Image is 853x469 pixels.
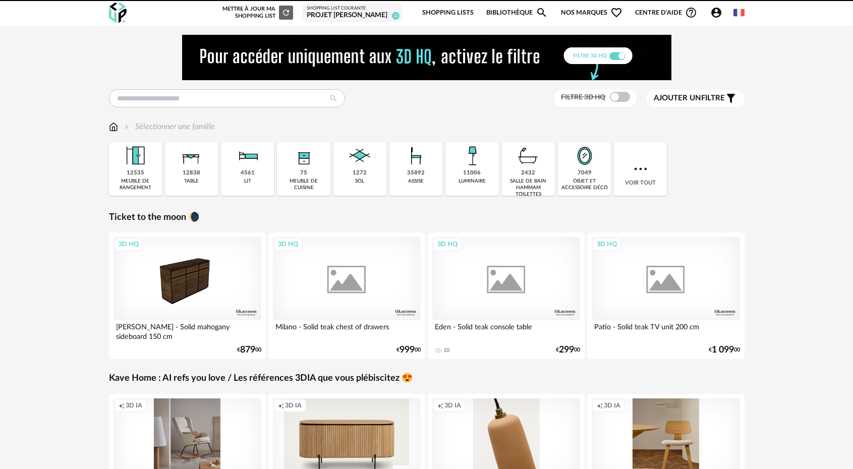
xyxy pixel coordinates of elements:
img: Salle%20de%20bain.png [515,142,542,169]
span: Filtre 3D HQ [561,94,605,101]
span: filtre [654,93,725,103]
img: more.7b13dc1.svg [632,160,650,178]
div: salle de bain hammam toilettes [505,178,552,198]
span: Creation icon [437,401,443,409]
div: 1272 [353,169,367,177]
a: 3D HQ [PERSON_NAME] - Solid mahogany sideboard 150 cm €87900 [109,232,266,359]
span: Creation icon [119,401,125,409]
a: Shopping Lists [422,1,474,25]
div: Projet [PERSON_NAME] [307,11,397,20]
img: Literie.png [234,142,261,169]
div: 7049 [578,169,592,177]
div: 10 [443,347,449,354]
span: Creation icon [597,401,603,409]
span: Refresh icon [281,10,291,15]
div: Milano - Solid teak chest of drawers [273,320,421,340]
a: 3D HQ Milano - Solid teak chest of drawers €99900 [268,232,426,359]
div: Patio - Solid teak TV unit 200 cm [592,320,740,340]
div: 35892 [407,169,425,177]
span: 1 099 [712,346,734,354]
img: Table.png [178,142,205,169]
span: 879 [240,346,255,354]
div: € 00 [237,346,261,354]
div: 11006 [463,169,481,177]
span: 3D IA [604,401,620,409]
button: Ajouter unfiltre Filter icon [646,90,745,107]
div: 12838 [183,169,200,177]
span: Heart Outline icon [610,7,622,19]
span: 3D IA [126,401,142,409]
div: € 00 [709,346,740,354]
div: 3D HQ [433,238,462,251]
img: Rangement.png [290,142,317,169]
img: OXP [109,3,127,23]
img: svg+xml;base64,PHN2ZyB3aWR0aD0iMTYiIGhlaWdodD0iMTciIHZpZXdCb3g9IjAgMCAxNiAxNyIgZmlsbD0ibm9uZSIgeG... [109,121,118,133]
span: 3D IA [285,401,302,409]
span: Help Circle Outline icon [685,7,697,19]
img: Sol.png [346,142,373,169]
div: Voir tout [614,142,667,196]
span: Nos marques [561,1,622,25]
a: BibliothèqueMagnify icon [486,1,548,25]
span: Account Circle icon [710,7,727,19]
div: Mettre à jour ma Shopping List [220,6,293,20]
span: Ajouter un [654,94,701,102]
a: 3D HQ Eden - Solid teak console table 10 €29900 [428,232,585,359]
span: Magnify icon [536,7,548,19]
div: 12535 [127,169,144,177]
div: table [184,178,199,185]
div: 3D HQ [273,238,303,251]
div: Shopping List courante [307,6,397,12]
span: Filter icon [725,92,737,104]
a: 3D HQ Patio - Solid teak TV unit 200 cm €1 09900 [587,232,745,359]
div: 3D HQ [592,238,621,251]
div: meuble de cuisine [280,178,327,191]
div: assise [408,178,424,185]
div: € 00 [396,346,421,354]
span: Account Circle icon [710,7,722,19]
img: Assise.png [403,142,430,169]
div: 75 [300,169,307,177]
a: Shopping List courante Projet [PERSON_NAME] 22 [307,6,397,20]
div: Sélectionner une famille [123,121,215,133]
img: Meuble%20de%20rangement.png [122,142,149,169]
div: 4561 [241,169,255,177]
div: luminaire [459,178,486,185]
span: Centre d'aideHelp Circle Outline icon [635,7,697,19]
div: Eden - Solid teak console table [432,320,581,340]
div: objet et accessoire déco [561,178,608,191]
div: [PERSON_NAME] - Solid mahogany sideboard 150 cm [113,320,262,340]
img: svg+xml;base64,PHN2ZyB3aWR0aD0iMTYiIGhlaWdodD0iMTYiIHZpZXdCb3g9IjAgMCAxNiAxNiIgZmlsbD0ibm9uZSIgeG... [123,121,131,133]
span: 22 [392,12,400,20]
img: Miroir.png [571,142,598,169]
a: Ticket to the moon 🌘 [109,212,199,223]
div: meuble de rangement [112,178,159,191]
div: sol [355,178,364,185]
div: lit [244,178,251,185]
span: 3D IA [444,401,461,409]
a: Kave Home : AI refs you love / Les références 3DIA que vous plébiscitez 😍 [109,373,413,384]
div: € 00 [556,346,580,354]
span: 999 [400,346,415,354]
img: NEW%20NEW%20HQ%20NEW_V1.gif [182,35,671,80]
img: Luminaire.png [459,142,486,169]
img: fr [733,7,745,18]
span: Creation icon [278,401,284,409]
div: 3D HQ [114,238,143,251]
span: 299 [559,346,574,354]
div: 2432 [521,169,535,177]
